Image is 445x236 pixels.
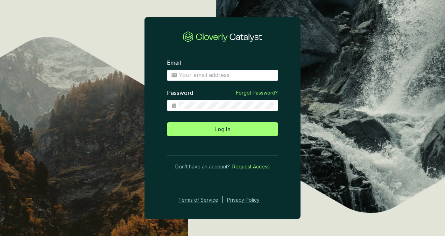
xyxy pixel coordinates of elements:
a: Terms of Service [176,196,218,204]
a: Privacy Policy [227,196,269,204]
a: Forgot Password? [236,89,278,96]
label: Password [167,89,193,97]
span: Log In [214,125,231,133]
input: Email [179,71,274,79]
a: Request Access [232,162,270,171]
label: Email [167,59,181,67]
div: | [222,196,224,204]
span: Don’t have an account? [175,162,230,171]
input: Password [179,102,274,109]
button: Log In [167,122,278,136]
